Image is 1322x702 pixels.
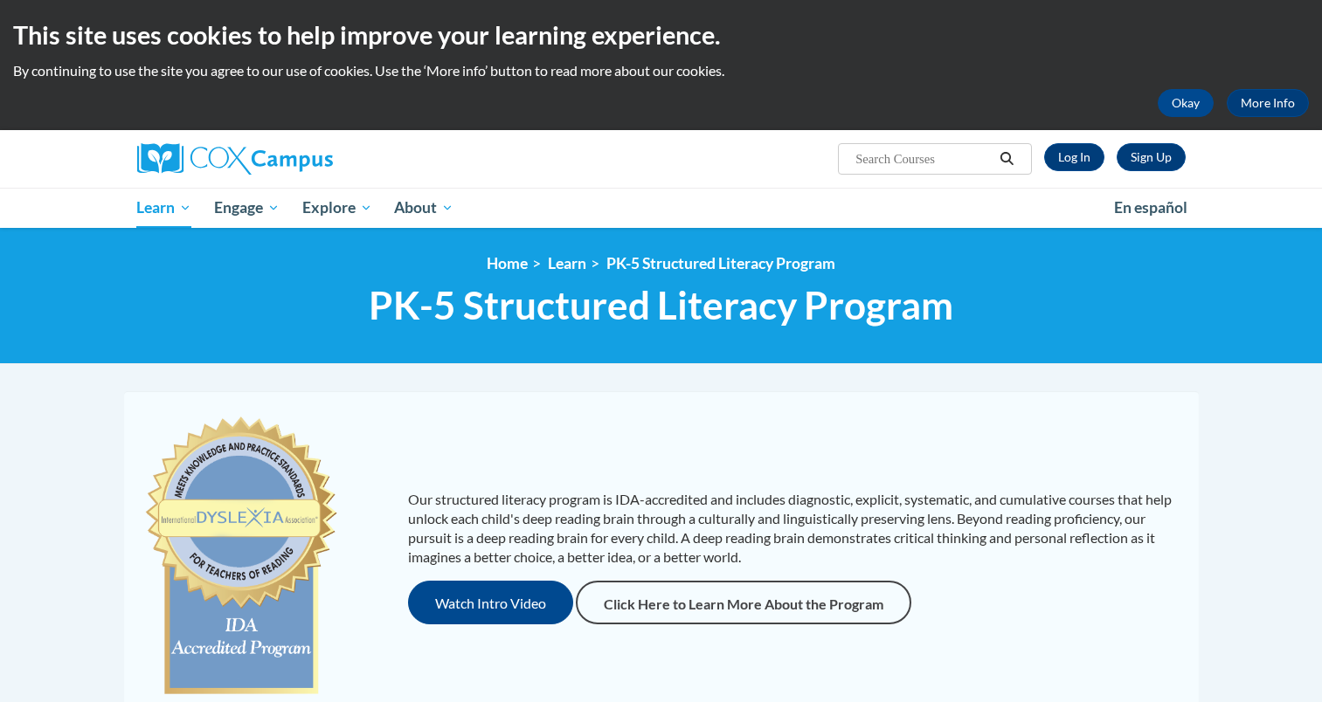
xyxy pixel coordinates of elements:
[1117,143,1186,171] a: Register
[1044,143,1104,171] a: Log In
[136,197,191,218] span: Learn
[203,188,291,228] a: Engage
[369,282,953,328] span: PK-5 Structured Literacy Program
[13,17,1309,52] h2: This site uses cookies to help improve your learning experience.
[576,581,911,624] a: Click Here to Learn More About the Program
[487,254,528,272] a: Home
[383,188,465,228] a: About
[408,581,573,624] button: Watch Intro Video
[137,143,333,175] img: Cox Campus
[291,188,384,228] a: Explore
[854,148,993,169] input: Search Courses
[126,188,204,228] a: Learn
[1158,89,1214,117] button: Okay
[111,188,1212,228] div: Main menu
[1227,89,1309,117] a: More Info
[13,61,1309,80] p: By continuing to use the site you agree to our use of cookies. Use the ‘More info’ button to read...
[137,143,469,175] a: Cox Campus
[1114,198,1187,217] span: En español
[993,148,1020,169] button: Search
[302,197,372,218] span: Explore
[214,197,280,218] span: Engage
[548,254,586,272] a: Learn
[394,197,453,218] span: About
[606,254,835,272] a: PK-5 Structured Literacy Program
[1103,189,1199,226] a: En español
[408,490,1181,567] p: Our structured literacy program is IDA-accredited and includes diagnostic, explicit, systematic, ...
